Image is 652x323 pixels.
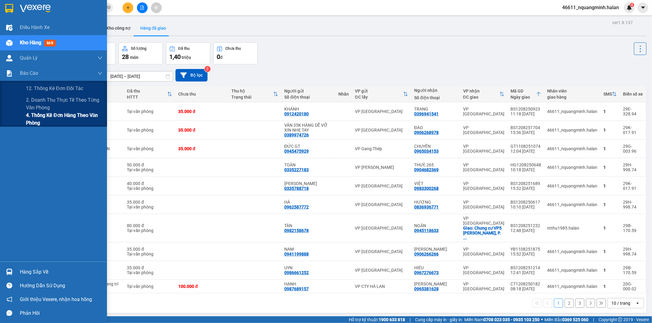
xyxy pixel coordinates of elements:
div: 29B-170.59 [623,265,643,275]
div: VP Gang Thép [355,146,408,151]
div: 35.000 đ [178,146,225,151]
div: 12:41 [DATE] [510,270,541,275]
div: 0945475929 [284,149,309,154]
div: ĐỨC GT [284,144,332,149]
button: 1 [554,299,563,308]
div: 46611_nquangminh.halan [547,202,597,207]
div: 35.000 đ [127,247,172,252]
img: warehouse-icon [6,24,13,31]
div: 0904682369 [414,167,439,172]
span: Kho hàng [20,40,41,45]
div: 35.000 đ [178,128,225,132]
button: plus [123,2,133,13]
div: Tại văn phòng [127,270,172,275]
div: 35.000 đ [178,109,225,114]
button: file-add [137,2,148,13]
div: ĐC lấy [355,95,403,100]
div: ĐÀO [414,125,457,130]
div: Phản hồi [20,309,102,318]
span: mới [44,40,56,46]
div: 29E-328.94 [623,107,643,116]
img: icon-new-feature [627,5,632,10]
div: 10:18 [DATE] [510,167,541,172]
div: VP nhận [463,89,499,93]
button: Kho công nợ [101,21,135,35]
div: 1 [603,268,617,273]
div: 29H-998.74 [623,247,643,256]
div: 1 [603,109,617,114]
div: HÀ [284,200,332,205]
img: warehouse-icon [6,40,13,46]
div: Chưa thu [226,46,241,51]
div: GT1108251074 [510,144,541,149]
span: notification [6,296,12,302]
div: Số điện thoại [414,95,457,100]
div: 46611_nquangminh.halan [547,268,597,273]
div: VŨ THỊ HẰNG [284,181,332,186]
div: 0962587772 [284,205,309,209]
div: Mã GD [510,89,536,93]
button: 3 [575,299,584,308]
div: 1 [603,202,617,207]
div: Giao: Chung cư VP5 Linh Đàm, P. Nguyễn Duy Trinh, Khu đô thị Linh Đàm, Hoàng Mai, Hà Nội, Việt Nam [463,226,504,240]
div: 0945118633 [414,228,439,233]
div: HƯƠNG [414,200,457,205]
span: Cung cấp máy in - giấy in: [415,316,463,323]
div: BS1208251214 [510,265,541,270]
div: 12:48 [DATE] [510,228,541,233]
div: 46611_nquangminh.halan [547,183,597,188]
span: | [410,316,411,323]
span: Báo cáo [20,69,38,77]
div: VP [GEOGRAPHIC_DATA] [463,144,504,154]
div: 1 [603,128,617,132]
div: 1 [603,146,617,151]
button: 2 [565,299,574,308]
div: VP [GEOGRAPHIC_DATA] [463,125,504,135]
span: down [98,56,102,60]
div: 0965034153 [414,149,439,154]
div: Nhân viên [547,89,597,93]
img: logo.jpg [8,8,53,38]
div: Số lượng [131,46,146,51]
div: UYN [284,265,332,270]
span: 2. Doanh thu thực tế theo từng văn phòng [26,96,102,111]
div: VP [GEOGRAPHIC_DATA] [355,268,408,273]
button: aim [151,2,162,13]
div: 80.000 đ [127,223,172,228]
div: Tại văn phòng [127,186,172,191]
th: Toggle SortBy [600,86,620,102]
button: Bộ lọc [175,69,208,82]
span: caret-down [640,5,646,10]
div: VP [GEOGRAPHIC_DATA] [463,107,504,116]
div: VP [GEOGRAPHIC_DATA] [463,162,504,172]
span: 1,40 [169,53,181,60]
span: ⚪️ [541,318,543,321]
div: 0967276673 [414,270,439,275]
div: Chưa thu [178,92,225,96]
span: file-add [140,5,144,10]
div: VIỆT [414,181,457,186]
button: Chưa thu0đ [213,42,258,64]
div: VP [GEOGRAPHIC_DATA] [355,202,408,207]
th: Toggle SortBy [507,86,544,102]
div: ver 1.8.137 [612,19,633,26]
div: 46611_nquangminh.halan [547,284,597,289]
span: món [130,55,138,60]
span: 28 [122,53,129,60]
th: Toggle SortBy [124,86,175,102]
div: 46611_nquangminh.halan [547,249,597,254]
div: Biển số xe [623,92,643,96]
span: Giới thiệu Vexere, nhận hoa hồng [20,296,92,303]
th: Toggle SortBy [228,86,281,102]
div: TOÀN [284,162,332,167]
span: 4 [631,3,633,7]
th: Toggle SortBy [460,86,507,102]
div: Người gửi [284,89,332,93]
div: 0389974726 [284,132,309,137]
span: 4. Thống kê đơn hàng theo văn phòng [26,111,102,127]
div: VP [GEOGRAPHIC_DATA] [355,249,408,254]
div: giao hàng [547,95,597,100]
div: Hướng dẫn sử dụng [20,281,102,290]
div: BS1208251704 [510,125,541,130]
div: 50.000 đ [127,162,172,167]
